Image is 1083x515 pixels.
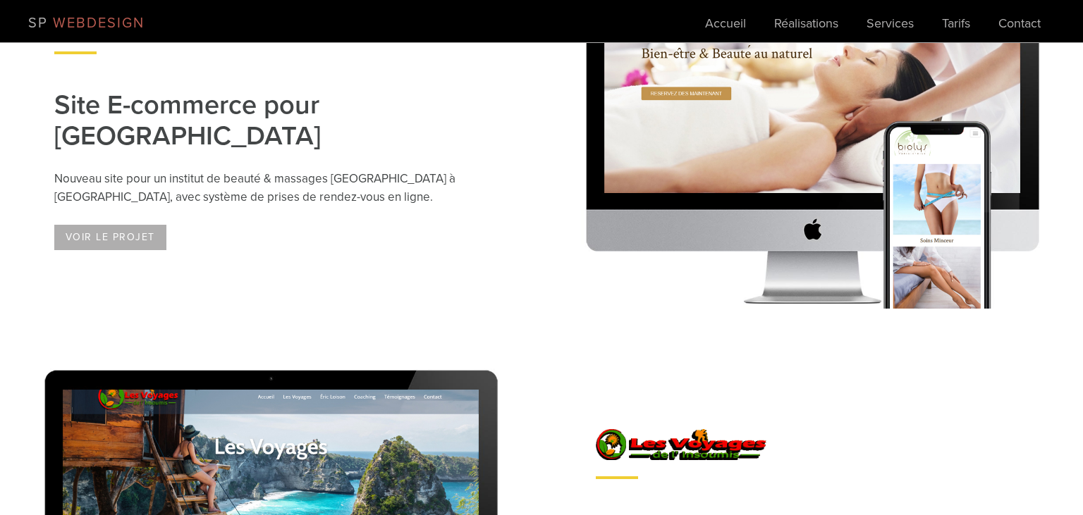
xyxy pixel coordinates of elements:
[867,14,914,42] a: Services
[54,75,487,151] h2: Site E-commerce pour [GEOGRAPHIC_DATA]
[596,429,772,460] img: Les Voyages de l'Insoumis
[774,14,838,42] a: Réalisations
[942,14,970,42] a: Tarifs
[54,225,166,250] a: Voir le projet
[998,14,1041,42] a: Contact
[28,15,145,32] a: SP WEBDESIGN
[28,15,48,32] span: SP
[54,170,487,206] p: Nouveau site pour un institut de beauté & massages [GEOGRAPHIC_DATA] à [GEOGRAPHIC_DATA], avec sy...
[53,15,145,32] span: WEBDESIGN
[705,14,746,42] a: Accueil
